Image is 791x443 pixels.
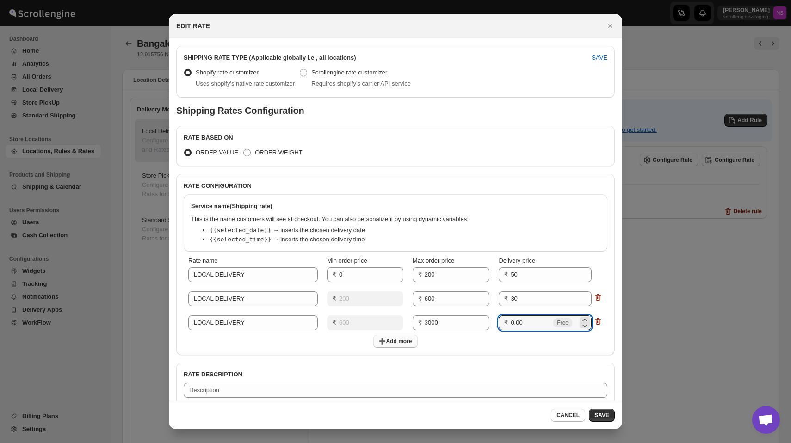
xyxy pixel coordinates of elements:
[556,412,580,419] span: CANCEL
[184,53,356,62] h2: SHIPPING RATE TYPE (Applicable globally i.e., all locations)
[333,295,336,302] span: ₹
[184,133,607,142] h2: RATE BASED ON
[511,315,551,330] input: 0.00
[311,69,387,76] span: Scrollengine rate customizer
[339,267,389,282] input: 0.00
[333,271,336,278] span: ₹
[196,149,238,156] span: ORDER VALUE
[339,315,403,330] input: 0.00
[589,409,615,422] button: SAVE
[210,226,469,235] li: → inserts the chosen delivery date
[196,80,295,87] span: Uses shopify's native rate customizer
[188,267,318,282] input: Rate name
[210,227,271,234] code: Copy to clipboard
[418,295,422,302] span: ₹
[188,257,218,264] span: Rate name
[191,215,469,224] p: This is the name customers will see at checkout. You can also personalize it by using dynamic var...
[327,257,367,264] span: Min order price
[425,291,476,306] input: No limit
[551,409,585,422] button: CANCEL
[511,291,578,306] input: 0.00
[184,181,607,191] h2: RATE CONFIGURATION
[184,370,607,379] h2: RATE DESCRIPTION
[604,19,617,32] button: Close
[752,406,780,434] div: Open chat
[333,319,336,326] span: ₹
[504,271,508,278] span: ₹
[592,53,607,62] span: SAVE
[176,21,210,31] h2: EDIT RATE
[311,80,411,87] span: Requires shopify's carrier API service
[504,295,508,302] span: ₹
[499,257,535,264] span: Delivery price
[230,203,272,209] span: (Shipping rate)
[425,315,476,330] input: No limit
[196,69,259,76] span: Shopify rate customizer
[511,267,578,282] input: 0.00
[339,291,403,306] input: 0.00
[418,271,422,278] span: ₹
[425,267,476,282] input: No limit
[255,149,303,156] span: ORDER WEIGHT
[188,291,318,306] input: Rate name
[191,203,272,209] b: Service name
[188,315,318,330] input: Rate name
[176,105,615,116] p: Shipping Rates Configuration
[586,50,613,65] button: SAVE
[557,319,569,326] span: Free
[504,319,508,326] span: ₹
[210,236,271,243] code: Copy to clipboard
[379,338,412,345] span: ➕Add more
[413,257,454,264] span: Max order price
[373,335,417,348] button: ➕Add more
[418,319,422,326] span: ₹
[210,235,469,244] li: → inserts the chosen delivery time
[594,412,609,419] span: SAVE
